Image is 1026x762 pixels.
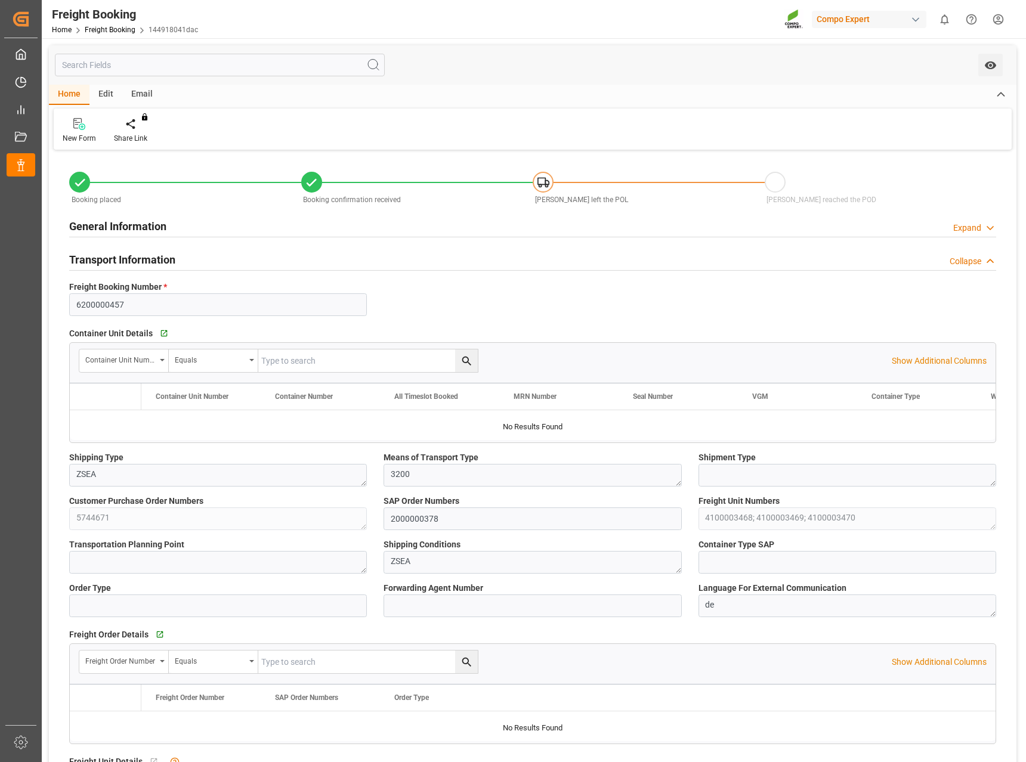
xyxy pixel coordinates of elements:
[892,355,987,367] p: Show Additional Columns
[69,495,203,507] span: Customer Purchase Order Numbers
[175,352,245,365] div: Equals
[384,551,681,574] textarea: ZSEA
[455,651,478,673] button: search button
[85,26,135,34] a: Freight Booking
[767,196,876,204] span: [PERSON_NAME] reached the POD
[699,507,996,530] textarea: 4100003468; 4100003469; 4100003470
[69,451,123,464] span: Shipping Type
[175,653,245,667] div: Equals
[303,196,401,204] span: Booking confirmation received
[69,582,111,594] span: Order Type
[275,392,333,401] span: Container Number
[950,255,981,268] div: Collapse
[169,349,258,372] button: open menu
[52,5,198,23] div: Freight Booking
[122,85,162,105] div: Email
[69,507,367,530] textarea: 5744671
[63,133,96,144] div: New Form
[931,6,958,33] button: show 0 new notifications
[394,693,429,702] span: Order Type
[892,656,987,668] p: Show Additional Columns
[79,349,169,372] button: open menu
[69,538,184,551] span: Transportation Planning Point
[169,651,258,673] button: open menu
[85,352,156,365] div: Container Unit Number
[699,538,774,551] span: Container Type SAP
[872,392,920,401] span: Container Type
[384,464,681,487] textarea: 3200
[784,9,804,30] img: Screenshot%202023-09-29%20at%2010.02.21.png_1712312052.png
[384,538,461,551] span: Shipping Conditions
[958,6,985,33] button: Help Center
[69,252,175,268] h2: Transport Information
[69,464,367,487] textarea: ZSEA
[55,54,385,76] input: Search Fields
[89,85,122,105] div: Edit
[258,651,478,673] input: Type to search
[953,222,981,234] div: Expand
[978,54,1003,76] button: open menu
[812,11,926,28] div: Compo Expert
[79,651,169,673] button: open menu
[156,392,228,401] span: Container Unit Number
[275,693,338,702] span: SAP Order Numbers
[85,653,156,667] div: Freight Order Number
[699,594,996,617] textarea: de
[69,281,167,293] span: Freight Booking Number
[69,327,153,340] span: Container Unit Details
[49,85,89,105] div: Home
[514,392,557,401] span: MRN Number
[633,392,673,401] span: Seal Number
[69,218,166,234] h2: General Information
[258,349,478,372] input: Type to search
[752,392,768,401] span: VGM
[699,495,780,507] span: Freight Unit Numbers
[69,628,149,641] span: Freight Order Details
[455,349,478,372] button: search button
[52,26,72,34] a: Home
[384,582,483,594] span: Forwarding Agent Number
[699,451,756,464] span: Shipment Type
[72,196,121,204] span: Booking placed
[394,392,458,401] span: All Timeslot Booked
[384,495,459,507] span: SAP Order Numbers
[699,582,846,594] span: Language For External Communication
[812,8,931,30] button: Compo Expert
[535,196,628,204] span: [PERSON_NAME] left the POL
[156,693,224,702] span: Freight Order Number
[384,451,478,464] span: Means of Transport Type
